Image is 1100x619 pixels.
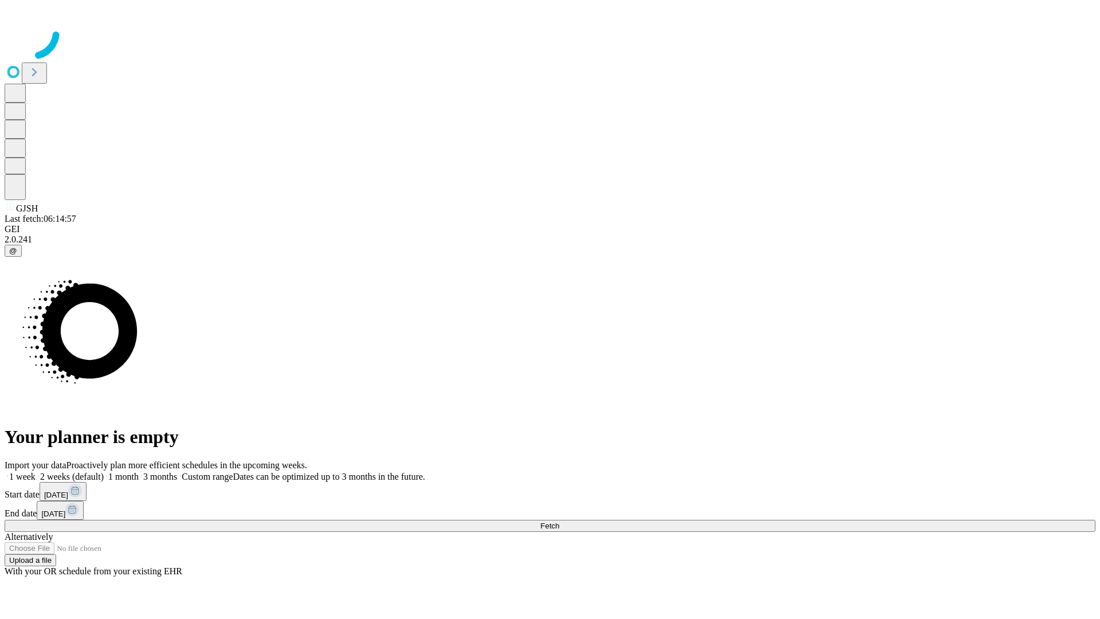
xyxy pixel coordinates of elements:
[540,522,559,530] span: Fetch
[182,472,233,481] span: Custom range
[108,472,139,481] span: 1 month
[5,234,1095,245] div: 2.0.241
[5,501,1095,520] div: End date
[5,482,1095,501] div: Start date
[5,214,76,224] span: Last fetch: 06:14:57
[40,482,87,501] button: [DATE]
[44,491,68,499] span: [DATE]
[5,245,22,257] button: @
[16,203,38,213] span: GJSH
[41,510,65,518] span: [DATE]
[5,224,1095,234] div: GEI
[5,554,56,566] button: Upload a file
[233,472,425,481] span: Dates can be optimized up to 3 months in the future.
[66,460,307,470] span: Proactively plan more efficient schedules in the upcoming weeks.
[5,566,182,576] span: With your OR schedule from your existing EHR
[40,472,104,481] span: 2 weeks (default)
[5,426,1095,448] h1: Your planner is empty
[5,532,53,542] span: Alternatively
[5,460,66,470] span: Import your data
[9,472,36,481] span: 1 week
[5,520,1095,532] button: Fetch
[143,472,177,481] span: 3 months
[37,501,84,520] button: [DATE]
[9,246,17,255] span: @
